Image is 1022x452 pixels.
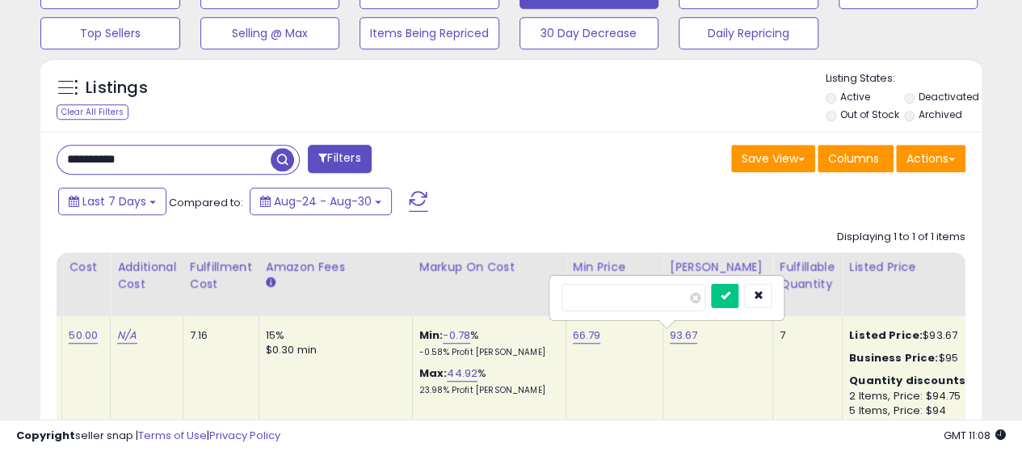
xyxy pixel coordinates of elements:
b: Max: [419,365,448,381]
img: tab_domain_overview_orange.svg [44,94,57,107]
div: 5 Items, Price: $94 [849,403,983,418]
button: Filters [308,145,371,173]
button: Selling @ Max [200,17,340,49]
div: Keywords by Traffic [179,95,272,106]
a: Terms of Use [138,428,207,443]
div: $95 [849,351,983,365]
span: Compared to: [169,195,243,210]
div: 15% [266,328,400,343]
button: Last 7 Days [58,188,166,215]
label: Deactivated [919,90,979,103]
div: Additional Cost [117,259,176,293]
div: 7.16 [190,328,246,343]
div: [PERSON_NAME] [670,259,766,276]
b: Min: [419,327,444,343]
div: 10 Items, Price: $93 [849,418,983,433]
div: Displaying 1 to 1 of 1 items [837,230,965,245]
div: Amazon Fees [266,259,406,276]
a: 50.00 [69,327,98,344]
div: v 4.0.25 [45,26,79,39]
a: N/A [117,327,137,344]
div: Fulfillable Quantity [780,259,835,293]
img: tab_keywords_by_traffic_grey.svg [161,94,174,107]
h5: Listings [86,77,148,99]
a: 44.92 [447,365,477,382]
b: Quantity discounts [849,373,965,388]
a: 66.79 [573,327,601,344]
div: Min Price [573,259,656,276]
div: 7 [780,328,830,343]
div: Listed Price [849,259,989,276]
div: 2 Items, Price: $94.75 [849,389,983,403]
div: $93.67 [849,328,983,343]
b: Business Price: [849,350,938,365]
div: Domain: [DOMAIN_NAME] [42,42,178,55]
div: : [849,374,983,388]
b: Listed Price: [849,327,923,343]
div: % [419,366,553,396]
label: Archived [919,108,962,121]
button: Items Being Repriced [360,17,499,49]
button: Save View [731,145,815,172]
button: Daily Repricing [679,17,818,49]
p: -0.58% Profit [PERSON_NAME] [419,347,553,358]
button: Top Sellers [40,17,180,49]
span: Aug-24 - Aug-30 [274,193,372,209]
button: Aug-24 - Aug-30 [250,188,392,215]
button: Actions [896,145,965,172]
div: Fulfillment Cost [190,259,252,293]
button: 30 Day Decrease [519,17,659,49]
div: $0.30 min [266,343,400,357]
span: 2025-09-7 11:08 GMT [944,428,1006,443]
div: Markup on Cost [419,259,559,276]
strong: Copyright [16,428,75,443]
button: Columns [818,145,894,172]
span: Columns [828,150,879,167]
th: The percentage added to the cost of goods (COGS) that forms the calculator for Min & Max prices. [412,252,566,316]
p: 23.98% Profit [PERSON_NAME] [419,385,553,396]
span: Last 7 Days [82,193,146,209]
label: Out of Stock [839,108,898,121]
div: % [419,328,553,358]
p: Listing States: [826,71,982,87]
label: Active [839,90,869,103]
a: -0.78 [443,327,470,344]
a: 93.67 [670,327,698,344]
small: Amazon Fees. [266,276,275,290]
img: website_grey.svg [26,42,39,55]
img: logo_orange.svg [26,26,39,39]
a: Privacy Policy [209,428,280,443]
div: Domain Overview [61,95,145,106]
div: Cost [69,259,103,276]
div: seller snap | | [16,429,280,444]
div: Clear All Filters [57,104,128,120]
